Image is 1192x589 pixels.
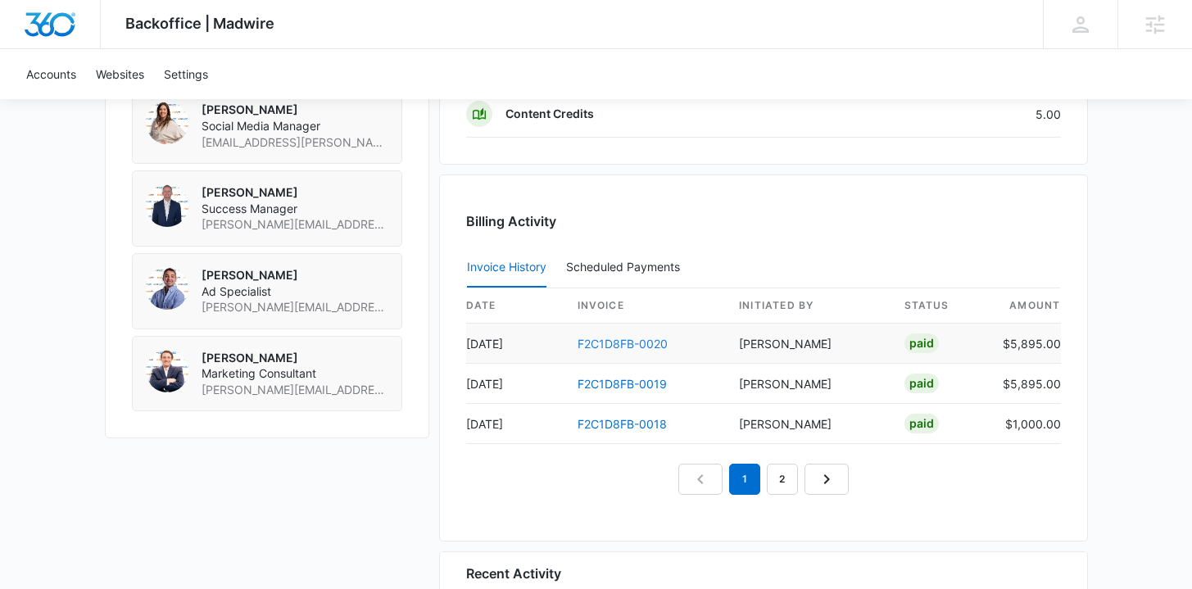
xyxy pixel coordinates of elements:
p: [PERSON_NAME] [202,267,388,283]
th: invoice [564,288,726,324]
img: Mike Davin [146,184,188,227]
div: Paid [904,333,939,353]
img: Kalli Pezel [146,102,188,144]
span: [PERSON_NAME][EMAIL_ADDRESS][PERSON_NAME][DOMAIN_NAME] [202,216,388,233]
th: Initiated By [726,288,891,324]
th: date [466,288,564,324]
em: 1 [729,464,760,495]
p: [PERSON_NAME] [202,350,388,366]
td: [PERSON_NAME] [726,324,891,364]
a: Page 2 [767,464,798,495]
span: Marketing Consultant [202,365,388,382]
span: [PERSON_NAME][EMAIL_ADDRESS][PERSON_NAME][DOMAIN_NAME] [202,299,388,315]
div: Paid [904,414,939,433]
th: amount [990,288,1061,324]
button: Invoice History [467,248,546,288]
a: F2C1D8FB-0018 [578,417,667,431]
h6: Recent Activity [466,564,561,583]
a: Settings [154,49,218,99]
th: status [891,288,990,324]
span: Backoffice | Madwire [125,15,274,32]
h3: Billing Activity [466,211,1061,231]
td: [PERSON_NAME] [726,364,891,404]
span: Ad Specialist [202,283,388,300]
span: Success Manager [202,201,388,217]
div: Scheduled Payments [566,261,687,273]
img: Richard Sauter [146,350,188,392]
span: [EMAIL_ADDRESS][PERSON_NAME][DOMAIN_NAME] [202,134,388,151]
a: Websites [86,49,154,99]
img: Tyler Rasdon [146,267,188,310]
td: [DATE] [466,364,564,404]
a: F2C1D8FB-0019 [578,377,667,391]
td: $1,000.00 [990,404,1061,444]
a: Next Page [804,464,849,495]
td: 5.00 [887,91,1061,138]
td: $5,895.00 [990,324,1061,364]
td: [DATE] [466,324,564,364]
p: [PERSON_NAME] [202,102,388,118]
td: [PERSON_NAME] [726,404,891,444]
p: Content Credits [505,106,594,122]
a: F2C1D8FB-0020 [578,337,668,351]
span: Social Media Manager [202,118,388,134]
td: [DATE] [466,404,564,444]
td: $5,895.00 [990,364,1061,404]
a: Accounts [16,49,86,99]
div: Paid [904,374,939,393]
nav: Pagination [678,464,849,495]
span: [PERSON_NAME][EMAIL_ADDRESS][PERSON_NAME][DOMAIN_NAME] [202,382,388,398]
p: [PERSON_NAME] [202,184,388,201]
